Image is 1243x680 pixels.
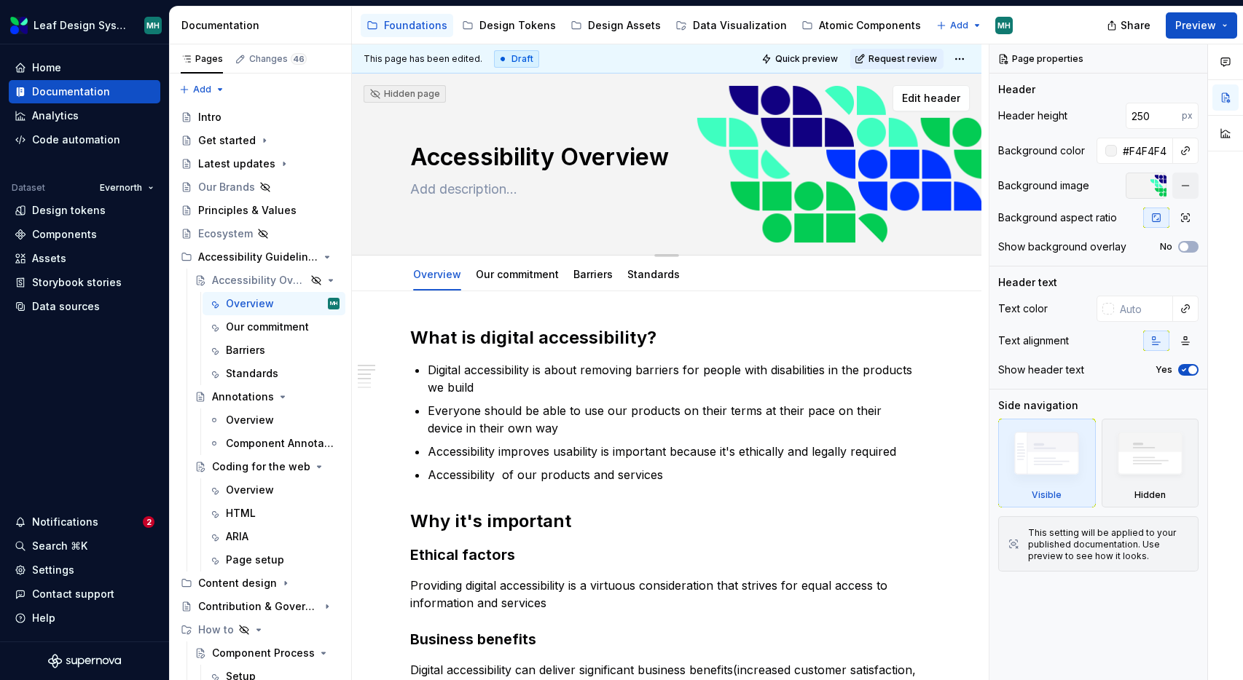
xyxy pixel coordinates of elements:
[32,299,100,314] div: Data sources
[9,582,160,606] button: Contact support
[181,53,223,65] div: Pages
[175,175,345,199] a: Our Brands
[175,222,345,245] a: Ecosystem
[226,506,256,521] div: HTML
[146,20,160,31] div: MH
[175,129,345,152] a: Get started
[32,60,61,75] div: Home
[198,576,277,590] div: Content design
[203,292,345,315] a: OverviewMH
[9,199,160,222] a: Design tokens
[428,402,923,437] p: Everyone should be able to use our products on their terms at their pace on their device in their...
[627,268,680,280] a: Standards
[998,240,1126,254] div: Show background overlay
[212,459,310,474] div: Coding for the web
[1028,527,1189,562] div: This setting will be applied to your published documentation. Use preview to see how it looks.
[203,339,345,362] a: Barriers
[998,108,1067,123] div: Header height
[203,548,345,572] a: Page setup
[893,85,970,111] button: Edit header
[998,210,1117,225] div: Background aspect ratio
[48,654,121,668] svg: Supernova Logo
[143,516,154,528] span: 2
[930,14,1056,37] a: Molecular Patterns
[226,366,278,381] div: Standards
[193,84,211,95] span: Add
[9,247,160,270] a: Assets
[34,18,127,33] div: Leaf Design System
[32,275,122,290] div: Storybook stories
[9,271,160,294] a: Storybook stories
[198,203,297,218] div: Principles & Values
[9,295,160,318] a: Data sources
[203,315,345,339] a: Our commitment
[189,641,345,665] a: Component Process
[9,104,160,127] a: Analytics
[32,203,106,218] div: Design tokens
[410,577,923,612] p: Providing digital accessibility is a virtuous consideration that strives for equal access to info...
[407,258,467,289] div: Overview
[3,9,166,41] button: Leaf Design SystemMH
[1121,18,1150,33] span: Share
[212,390,274,404] div: Annotations
[212,646,315,660] div: Component Process
[175,572,345,595] div: Content design
[9,223,160,246] a: Components
[9,606,160,630] button: Help
[226,529,248,544] div: ARIA
[796,14,927,37] a: Atomic Components
[670,14,793,37] a: Data Visualization
[175,199,345,222] a: Principles & Values
[998,398,1078,413] div: Side navigation
[12,182,45,194] div: Dataset
[226,483,274,497] div: Overview
[361,11,929,40] div: Page tree
[410,510,923,533] h2: Why it's important
[9,128,160,151] a: Code automation
[1032,489,1062,501] div: Visible
[189,385,345,408] a: Annotations
[198,157,275,171] div: Latest updates
[568,258,619,289] div: Barriers
[1117,138,1173,164] input: Auto
[410,326,923,349] h2: What is digital accessibility?
[32,611,55,625] div: Help
[175,106,345,129] a: Intro
[413,268,461,280] a: Overview
[9,80,160,103] a: Documentation
[902,91,960,106] span: Edit header
[226,413,274,427] div: Overview
[364,53,482,65] span: This page has been edited.
[998,301,1048,316] div: Text color
[479,18,556,33] div: Design Tokens
[757,49,844,69] button: Quick preview
[198,250,318,264] div: Accessibility Guidelines
[693,18,787,33] div: Data Visualization
[1166,12,1237,39] button: Preview
[775,53,838,65] span: Quick preview
[175,618,345,641] div: How to
[428,443,923,460] p: Accessibility improves usability is important because it's ethically and legally required
[9,534,160,558] button: Search ⌘K
[32,587,114,601] div: Contact support
[998,419,1096,507] div: Visible
[32,515,98,529] div: Notifications
[32,133,120,147] div: Code automation
[998,82,1035,97] div: Header
[998,363,1084,377] div: Show header text
[621,258,686,289] div: Standards
[998,333,1069,348] div: Text alignment
[470,258,565,289] div: Our commitment
[819,18,921,33] div: Atomic Components
[998,178,1089,193] div: Background image
[1102,419,1199,507] div: Hidden
[410,545,923,565] h3: Ethical factors
[203,362,345,385] a: Standards
[361,14,453,37] a: Foundations
[1099,12,1160,39] button: Share
[32,563,74,577] div: Settings
[175,152,345,175] a: Latest updates
[407,140,920,175] textarea: Accessibility Overview
[189,269,345,292] a: Accessibility Overview
[10,17,28,34] img: 6e787e26-f4c0-4230-8924-624fe4a2d214.png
